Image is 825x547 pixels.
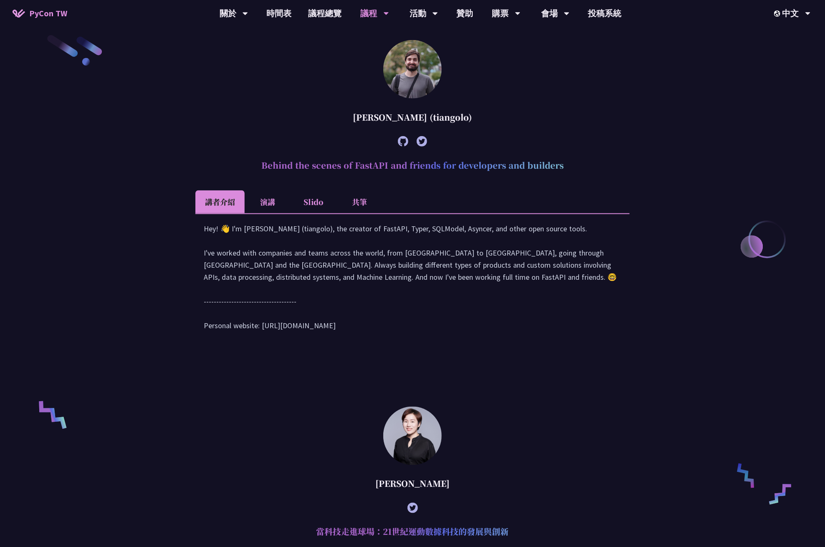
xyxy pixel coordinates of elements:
span: PyCon TW [29,7,67,20]
a: PyCon TW [4,3,76,24]
li: 演講 [245,190,291,213]
li: 共筆 [337,190,382,213]
div: [PERSON_NAME] (tiangolo) [195,105,630,130]
h2: Behind the scenes of FastAPI and friends for developers and builders [195,153,630,178]
img: Home icon of PyCon TW 2025 [13,9,25,18]
li: Slido [291,190,337,213]
img: 林滿新 [383,407,442,465]
div: [PERSON_NAME] [195,471,630,496]
img: Locale Icon [774,10,782,17]
img: Sebastián Ramírez (tiangolo) [383,40,442,99]
li: 講者介紹 [195,190,245,213]
h2: 當科技走進球場：21世紀運動數據科技的發展與創新 [195,519,630,544]
div: Hey! 👋 I'm [PERSON_NAME] (tiangolo), the creator of FastAPI, Typer, SQLModel, Asyncer, and other ... [204,223,621,340]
